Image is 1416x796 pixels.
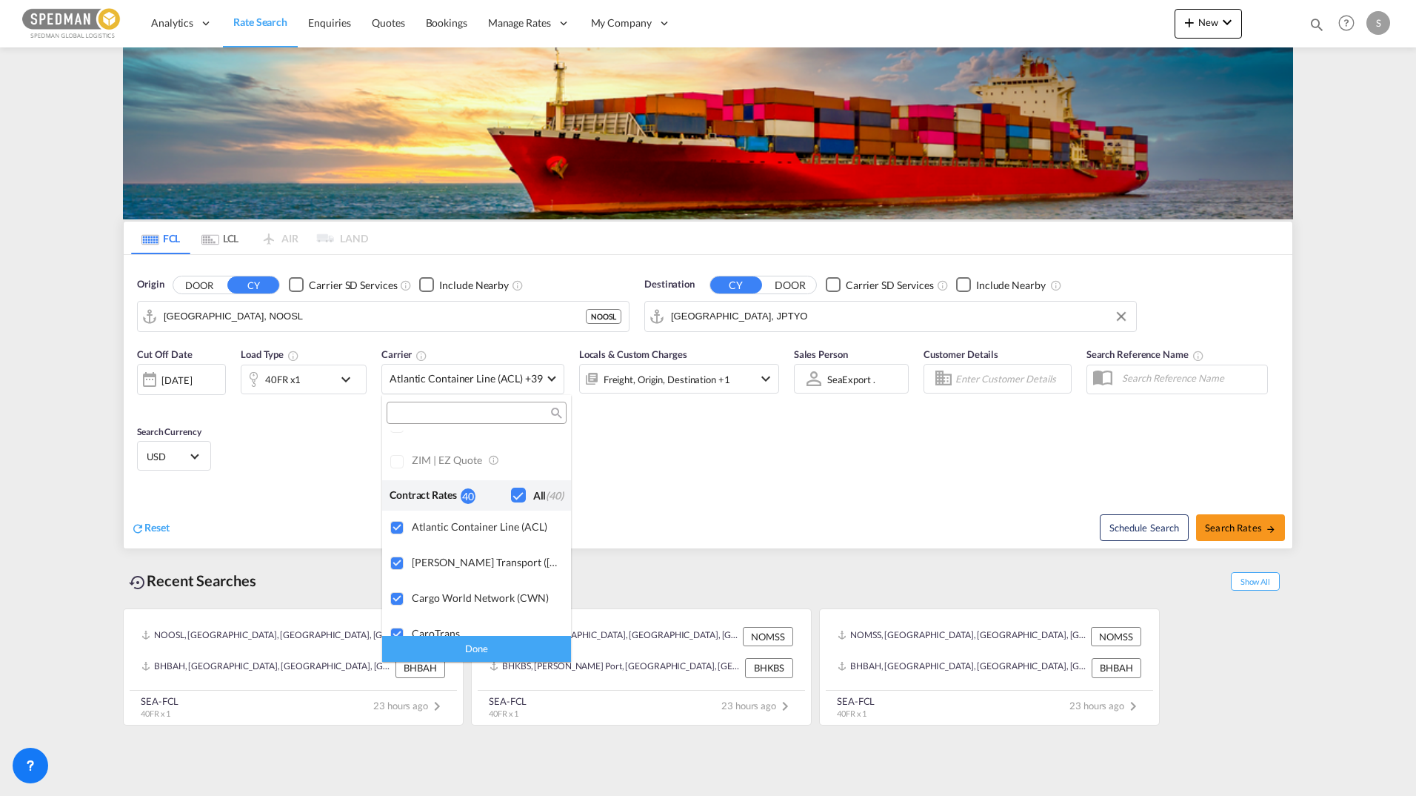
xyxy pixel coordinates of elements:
span: (40) [546,489,564,502]
div: ZIM | eZ Quote [412,454,559,468]
div: 40 [461,488,475,504]
md-icon: icon-magnify [550,408,561,419]
div: Cargo World Network (CWN) [412,591,559,604]
md-icon: s18 icon-information-outline [488,454,501,467]
div: Contract Rates [390,488,461,503]
div: Baker Transport (GB) | Direct [412,556,559,568]
div: Atlantic Container Line (ACL) [412,520,559,533]
div: All [533,488,564,503]
md-checkbox: Checkbox No Ink [511,488,564,503]
div: Done [382,636,571,662]
div: CaroTrans [412,627,559,640]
